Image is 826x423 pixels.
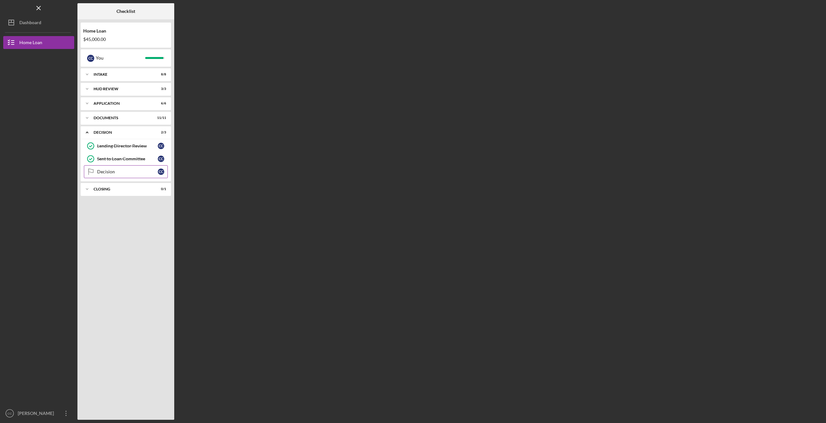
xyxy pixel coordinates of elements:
[7,412,12,415] text: CC
[94,101,150,105] div: Application
[155,187,166,191] div: 0 / 1
[3,36,74,49] button: Home Loan
[94,116,150,120] div: Documents
[96,53,145,63] div: You
[158,168,164,175] div: C C
[94,72,150,76] div: Intake
[83,28,168,34] div: Home Loan
[84,165,168,178] a: DecisionCC
[83,37,168,42] div: $45,000.00
[19,36,42,51] div: Home Loan
[155,72,166,76] div: 8 / 8
[97,156,158,161] div: Sent to Loan Committee
[155,130,166,134] div: 2 / 3
[155,116,166,120] div: 11 / 11
[97,143,158,149] div: Lending Director Review
[158,156,164,162] div: C C
[84,152,168,165] a: Sent to Loan CommitteeCC
[16,407,58,421] div: [PERSON_NAME]
[19,16,41,31] div: Dashboard
[94,130,150,134] div: Decision
[3,407,74,420] button: CC[PERSON_NAME]
[94,187,150,191] div: Closing
[116,9,135,14] b: Checklist
[84,139,168,152] a: Lending Director ReviewCC
[158,143,164,149] div: C C
[87,55,94,62] div: C C
[155,101,166,105] div: 6 / 6
[3,16,74,29] button: Dashboard
[94,87,150,91] div: HUD Review
[155,87,166,91] div: 3 / 3
[97,169,158,174] div: Decision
